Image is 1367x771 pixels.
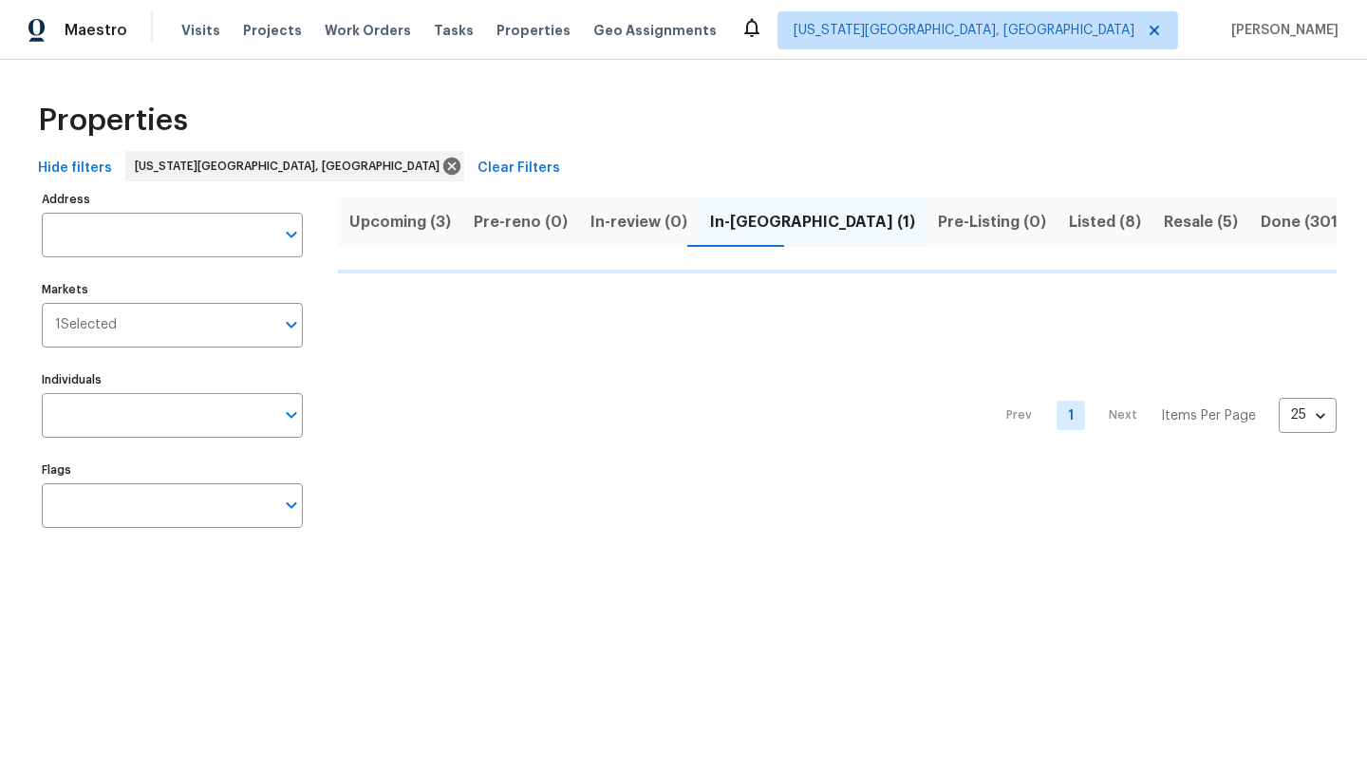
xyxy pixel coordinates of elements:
[38,111,188,130] span: Properties
[30,151,120,186] button: Hide filters
[474,209,568,235] span: Pre-reno (0)
[325,21,411,40] span: Work Orders
[1261,209,1343,235] span: Done (301)
[42,284,303,295] label: Markets
[710,209,915,235] span: In-[GEOGRAPHIC_DATA] (1)
[794,21,1134,40] span: [US_STATE][GEOGRAPHIC_DATA], [GEOGRAPHIC_DATA]
[434,24,474,37] span: Tasks
[55,317,117,333] span: 1 Selected
[278,492,305,518] button: Open
[478,157,560,180] span: Clear Filters
[125,151,464,181] div: [US_STATE][GEOGRAPHIC_DATA], [GEOGRAPHIC_DATA]
[470,151,568,186] button: Clear Filters
[181,21,220,40] span: Visits
[590,209,687,235] span: In-review (0)
[1164,209,1238,235] span: Resale (5)
[135,157,447,176] span: [US_STATE][GEOGRAPHIC_DATA], [GEOGRAPHIC_DATA]
[988,285,1337,547] nav: Pagination Navigation
[42,464,303,476] label: Flags
[278,402,305,428] button: Open
[938,209,1046,235] span: Pre-Listing (0)
[42,194,303,205] label: Address
[278,221,305,248] button: Open
[496,21,571,40] span: Properties
[1161,406,1256,425] p: Items Per Page
[42,374,303,385] label: Individuals
[1069,209,1141,235] span: Listed (8)
[349,209,451,235] span: Upcoming (3)
[65,21,127,40] span: Maestro
[1224,21,1339,40] span: [PERSON_NAME]
[38,157,112,180] span: Hide filters
[1057,401,1085,430] a: Goto page 1
[593,21,717,40] span: Geo Assignments
[1279,390,1337,440] div: 25
[243,21,302,40] span: Projects
[278,311,305,338] button: Open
